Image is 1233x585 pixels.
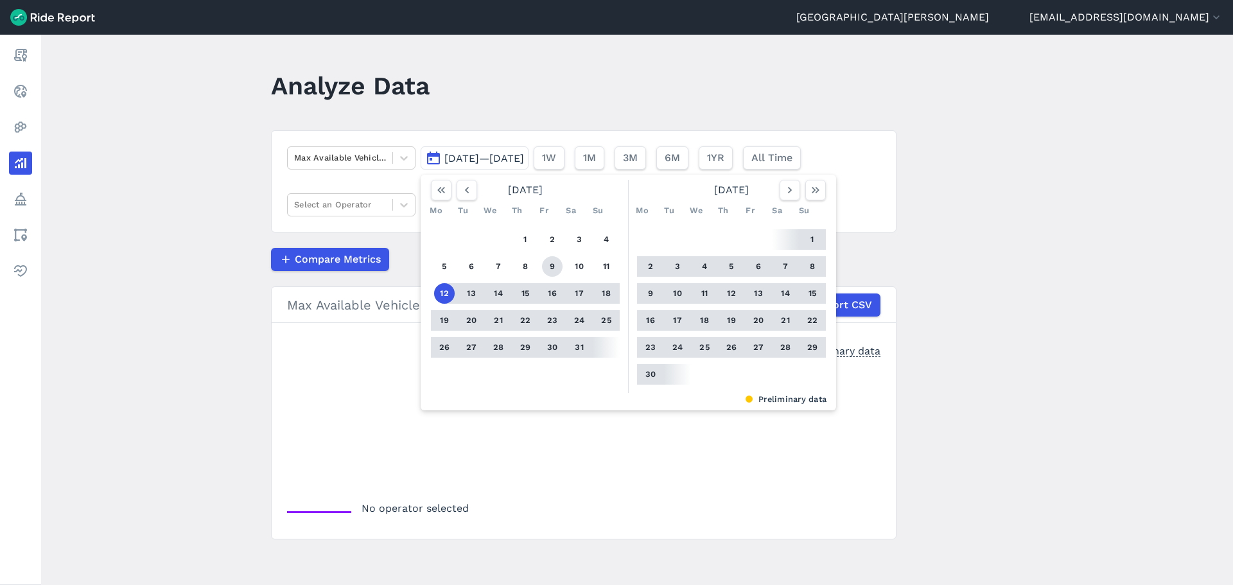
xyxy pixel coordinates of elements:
button: 16 [542,283,563,304]
span: [DATE]—[DATE] [444,152,524,164]
span: 6M [665,150,680,166]
button: 1 [802,229,823,250]
div: We [686,200,706,221]
button: 23 [542,310,563,331]
button: 30 [640,364,661,385]
div: Mo [426,200,446,221]
button: 8 [802,256,823,277]
button: 1YR [699,146,733,170]
button: 3M [615,146,646,170]
span: 1W [542,150,556,166]
button: 9 [542,256,563,277]
button: 11 [694,283,715,304]
button: 11 [596,256,616,277]
div: Th [713,200,733,221]
button: 15 [515,283,536,304]
span: Export CSV [814,297,872,313]
button: 30 [542,337,563,358]
button: 12 [434,283,455,304]
div: Tu [453,200,473,221]
button: 25 [596,310,616,331]
button: 26 [721,337,742,358]
button: 19 [434,310,455,331]
button: 2 [640,256,661,277]
button: 28 [488,337,509,358]
div: Sa [561,200,581,221]
button: 20 [461,310,482,331]
button: 27 [461,337,482,358]
button: 15 [802,283,823,304]
div: Preliminary data [798,344,880,357]
button: 1W [534,146,564,170]
a: Realtime [9,80,32,103]
button: Compare Metrics [271,248,389,271]
button: 29 [802,337,823,358]
button: 20 [748,310,769,331]
button: 12 [721,283,742,304]
button: 4 [694,256,715,277]
a: Areas [9,223,32,247]
h1: Analyze Data [271,68,430,103]
div: Fr [740,200,760,221]
div: Preliminary data [430,393,826,405]
button: 14 [488,283,509,304]
button: [DATE]—[DATE] [421,146,529,170]
button: 1 [515,229,536,250]
button: 7 [488,256,509,277]
button: 24 [569,310,590,331]
a: Policy [9,188,32,211]
button: 3 [667,256,688,277]
a: Health [9,259,32,283]
div: No operator selected [287,501,469,523]
span: 1YR [707,150,724,166]
div: [DATE] [632,180,831,200]
button: 29 [515,337,536,358]
button: 25 [694,337,715,358]
div: Mo [632,200,652,221]
div: [DATE] [426,180,625,200]
button: 13 [461,283,482,304]
span: All Time [751,150,792,166]
button: 9 [640,283,661,304]
button: 28 [775,337,796,358]
button: 5 [434,256,455,277]
div: Th [507,200,527,221]
button: 1M [575,146,604,170]
button: 8 [515,256,536,277]
img: Ride Report [10,9,95,26]
button: 13 [748,283,769,304]
button: 31 [569,337,590,358]
button: 6 [461,256,482,277]
a: Heatmaps [9,116,32,139]
div: Max Available Vehicles [287,293,880,317]
button: 22 [802,310,823,331]
a: [GEOGRAPHIC_DATA][PERSON_NAME] [796,10,989,25]
button: 4 [596,229,616,250]
div: Su [588,200,608,221]
button: 14 [775,283,796,304]
div: Tu [659,200,679,221]
button: 7 [775,256,796,277]
button: 6 [748,256,769,277]
div: We [480,200,500,221]
span: 3M [623,150,638,166]
button: 10 [569,256,590,277]
button: 16 [640,310,661,331]
button: 5 [721,256,742,277]
button: 18 [596,283,616,304]
a: Analyze [9,152,32,175]
button: 26 [434,337,455,358]
button: 23 [640,337,661,358]
button: 10 [667,283,688,304]
button: All Time [743,146,801,170]
button: 2 [542,229,563,250]
a: Report [9,44,32,67]
div: Su [794,200,814,221]
button: 17 [569,283,590,304]
button: 24 [667,337,688,358]
button: 21 [775,310,796,331]
button: 27 [748,337,769,358]
button: 21 [488,310,509,331]
span: 1M [583,150,596,166]
span: Compare Metrics [295,252,381,267]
